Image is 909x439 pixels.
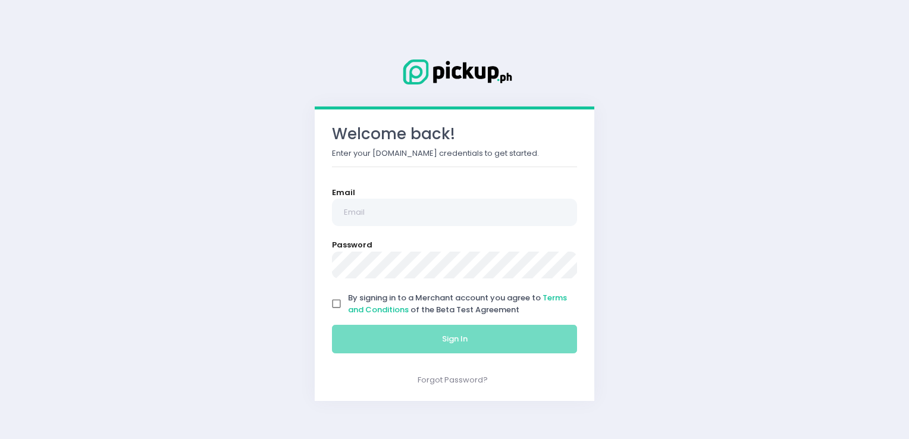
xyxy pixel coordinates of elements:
h3: Welcome back! [332,125,577,143]
a: Forgot Password? [418,374,488,385]
button: Sign In [332,325,577,353]
label: Password [332,239,372,251]
label: Email [332,187,355,199]
a: Terms and Conditions [348,292,567,315]
input: Email [332,199,577,226]
p: Enter your [DOMAIN_NAME] credentials to get started. [332,148,577,159]
img: Logo [395,57,514,87]
span: By signing in to a Merchant account you agree to of the Beta Test Agreement [348,292,567,315]
span: Sign In [442,333,468,344]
